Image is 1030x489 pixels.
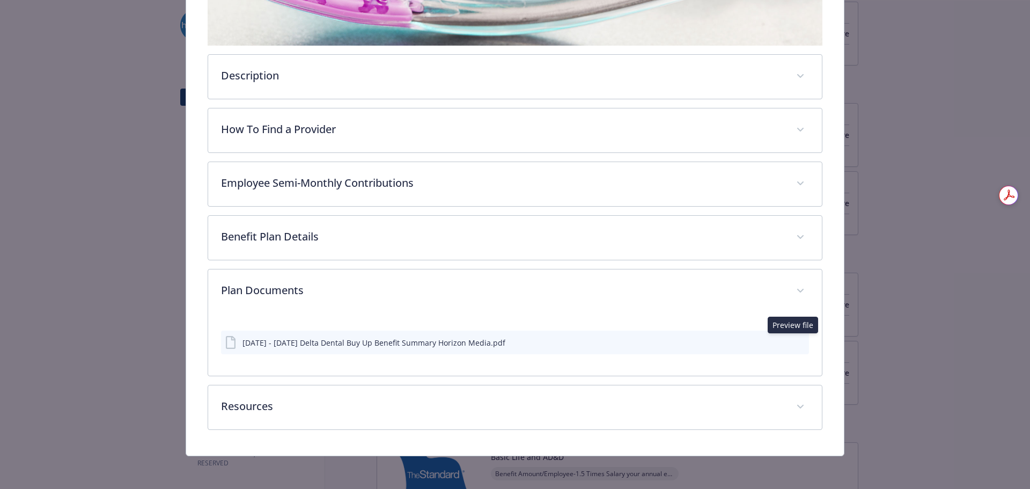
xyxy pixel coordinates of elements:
p: Resources [221,398,784,414]
div: [DATE] - [DATE] Delta Dental Buy Up Benefit Summary Horizon Media.pdf [242,337,505,348]
div: Plan Documents [208,313,822,376]
button: download file [776,337,784,348]
p: Plan Documents [221,282,784,298]
div: Plan Documents [208,269,822,313]
div: Employee Semi-Monthly Contributions [208,162,822,206]
div: Preview file [768,317,818,333]
p: Employee Semi-Monthly Contributions [221,175,784,191]
p: How To Find a Provider [221,121,784,137]
button: preview file [793,337,805,348]
div: How To Find a Provider [208,108,822,152]
p: Benefit Plan Details [221,229,784,245]
p: Description [221,68,784,84]
div: Description [208,55,822,99]
div: Benefit Plan Details [208,216,822,260]
div: Resources [208,385,822,429]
